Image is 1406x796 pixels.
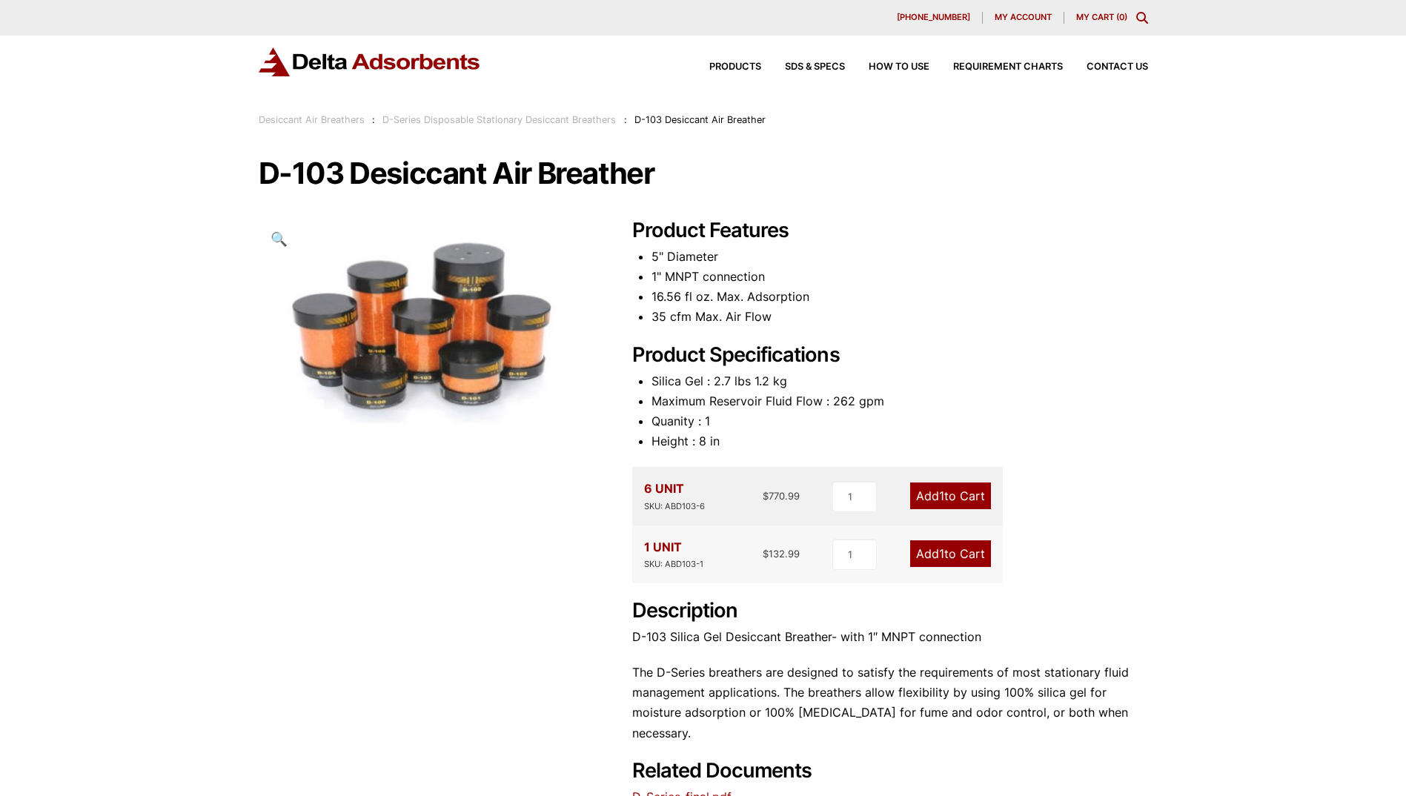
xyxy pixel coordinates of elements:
[634,114,766,125] span: D-103 Desiccant Air Breather
[632,627,1148,647] p: D-103 Silica Gel Desiccant Breather- with 1″ MNPT connection
[651,307,1148,327] li: 35 cfm Max. Air Flow
[910,482,991,509] a: Add1to Cart
[651,431,1148,451] li: Height : 8 in
[939,546,944,561] span: 1
[644,557,703,571] div: SKU: ABD103-1
[763,490,800,502] bdi: 770.99
[939,488,944,503] span: 1
[763,548,769,560] span: $
[382,114,616,125] a: D-Series Disposable Stationary Desiccant Breathers
[897,13,970,21] span: [PHONE_NUMBER]
[624,114,627,125] span: :
[632,599,1148,623] h2: Description
[632,219,1148,243] h2: Product Features
[372,114,375,125] span: :
[259,114,365,125] a: Desiccant Air Breathers
[1119,12,1124,22] span: 0
[644,537,703,571] div: 1 UNIT
[785,62,845,72] span: SDS & SPECS
[651,247,1148,267] li: 5" Diameter
[632,663,1148,743] p: The D-Series breathers are designed to satisfy the requirements of most stationary fluid manageme...
[709,62,761,72] span: Products
[651,411,1148,431] li: Quanity : 1
[1063,62,1148,72] a: Contact Us
[271,230,288,247] span: 🔍
[869,62,929,72] span: How to Use
[953,62,1063,72] span: Requirement Charts
[632,343,1148,368] h2: Product Specifications
[651,391,1148,411] li: Maximum Reservoir Fluid Flow : 262 gpm
[929,62,1063,72] a: Requirement Charts
[845,62,929,72] a: How to Use
[1136,12,1148,24] div: Toggle Modal Content
[763,548,800,560] bdi: 132.99
[1076,12,1127,22] a: My Cart (0)
[761,62,845,72] a: SDS & SPECS
[651,267,1148,287] li: 1" MNPT connection
[910,540,991,567] a: Add1to Cart
[259,158,1148,189] h1: D-103 Desiccant Air Breather
[651,371,1148,391] li: Silica Gel : 2.7 lbs 1.2 kg
[995,13,1052,21] span: My account
[1087,62,1148,72] span: Contact Us
[644,479,705,513] div: 6 UNIT
[259,47,481,76] img: Delta Adsorbents
[686,62,761,72] a: Products
[763,490,769,502] span: $
[259,219,299,259] a: View full-screen image gallery
[885,12,983,24] a: [PHONE_NUMBER]
[983,12,1064,24] a: My account
[651,287,1148,307] li: 16.56 fl oz. Max. Adsorption
[644,500,705,514] div: SKU: ABD103-6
